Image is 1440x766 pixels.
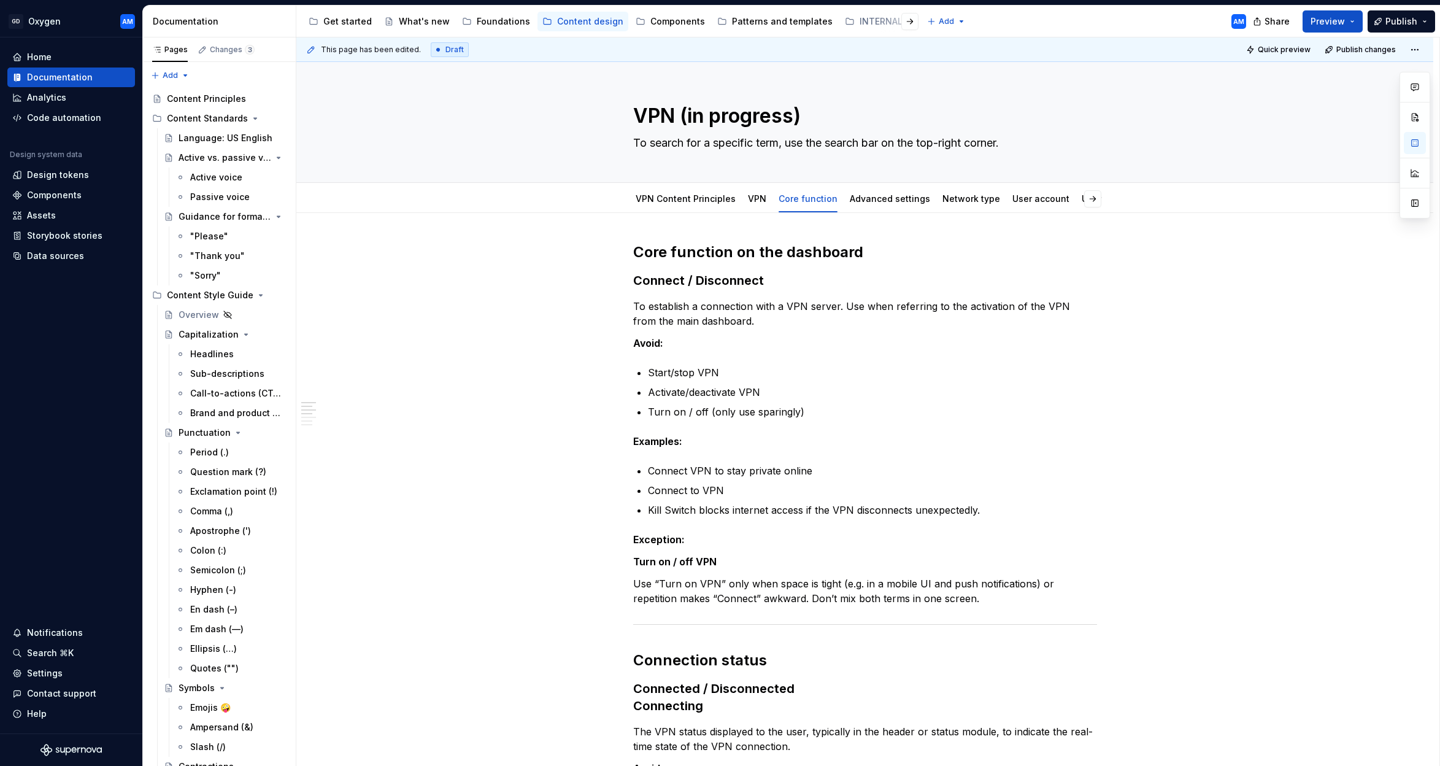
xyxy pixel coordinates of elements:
[179,309,219,321] div: Overview
[9,14,23,29] div: GD
[179,152,271,164] div: Active vs. passive voice
[27,112,101,124] div: Code automation
[712,12,837,31] a: Patterns and templates
[159,423,291,443] a: Punctuation
[7,185,135,205] a: Components
[190,407,283,419] div: Brand and product names
[636,193,736,204] a: VPN Content Principles
[323,15,372,28] div: Get started
[457,12,535,31] a: Foundations
[190,446,229,458] div: Period (.)
[171,482,291,501] a: Exclamation point (!)
[633,273,764,288] strong: Connect / Disconnect
[633,555,717,568] strong: Turn on / off VPN
[633,576,1097,606] p: Use “Turn on VPN” only when space is tight (e.g. in a mobile UI and push notifications) or repeti...
[190,466,266,478] div: Question mark (?)
[633,435,682,447] strong: Examples:
[245,45,255,55] span: 3
[648,404,1097,419] p: Turn on / off (only use sparingly)
[633,681,795,696] strong: Connected / Disconnected
[159,128,291,148] a: Language: US English
[210,45,255,55] div: Changes
[171,580,291,600] a: Hyphen (-)
[633,651,1097,670] h2: Connection status
[1321,41,1401,58] button: Publish changes
[171,639,291,659] a: Ellipsis (…)
[10,150,82,160] div: Design system data
[1007,185,1074,211] div: User account
[40,744,102,756] svg: Supernova Logo
[190,662,239,675] div: Quotes ("")
[633,533,685,546] strong: Exception:
[860,15,903,28] div: INTERNAL
[171,698,291,718] a: Emojis 🤪
[845,185,935,211] div: Advanced settings
[938,185,1005,211] div: Network type
[179,427,231,439] div: Punctuation
[190,269,221,282] div: "Sorry"
[1077,185,1187,211] div: User data management
[1233,17,1244,26] div: AM
[190,564,246,576] div: Semicolon (;)
[7,68,135,87] a: Documentation
[939,17,954,26] span: Add
[190,368,264,380] div: Sub-descriptions
[171,344,291,364] a: Headlines
[648,483,1097,498] p: Connect to VPN
[1012,193,1069,204] a: User account
[7,663,135,683] a: Settings
[648,385,1097,400] p: Activate/deactivate VPN
[1336,45,1396,55] span: Publish changes
[27,209,56,222] div: Assets
[27,627,83,639] div: Notifications
[7,226,135,246] a: Storybook stories
[163,71,178,80] span: Add
[1242,41,1316,58] button: Quick preview
[27,647,74,659] div: Search ⌘K
[122,17,133,26] div: AM
[190,191,250,203] div: Passive voice
[171,659,291,678] a: Quotes ("")
[27,189,82,201] div: Components
[190,387,283,400] div: Call-to-actions (CTAs)
[27,71,93,83] div: Documentation
[7,206,135,225] a: Assets
[1258,45,1311,55] span: Quick preview
[171,168,291,187] a: Active voice
[732,15,833,28] div: Patterns and templates
[743,185,771,211] div: VPN
[190,623,244,635] div: Em dash (—)
[7,47,135,67] a: Home
[1082,193,1182,204] a: User data management
[1265,15,1290,28] span: Share
[28,15,61,28] div: Oxygen
[774,185,842,211] div: Core function
[631,12,710,31] a: Components
[147,89,291,109] a: Content Principles
[190,348,234,360] div: Headlines
[1368,10,1435,33] button: Publish
[7,643,135,663] button: Search ⌘K
[179,328,239,341] div: Capitalization
[7,108,135,128] a: Code automation
[1303,10,1363,33] button: Preview
[633,299,1097,328] p: To establish a connection with a VPN server. Use when referring to the activation of the VPN from...
[304,9,921,34] div: Page tree
[167,112,248,125] div: Content Standards
[171,187,291,207] a: Passive voice
[445,45,464,55] span: Draft
[190,741,226,753] div: Slash (/)
[153,15,291,28] div: Documentation
[633,724,1097,754] p: The VPN status displayed to the user, typically in the header or status module, to indicate the r...
[537,12,628,31] a: Content design
[171,384,291,403] a: Call-to-actions (CTAs)
[650,15,705,28] div: Components
[7,246,135,266] a: Data sources
[159,678,291,698] a: Symbols
[321,45,421,55] span: This page has been edited.
[190,544,226,557] div: Colon (:)
[152,45,188,55] div: Pages
[171,619,291,639] a: Em dash (—)
[159,207,291,226] a: Guidance for formal terms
